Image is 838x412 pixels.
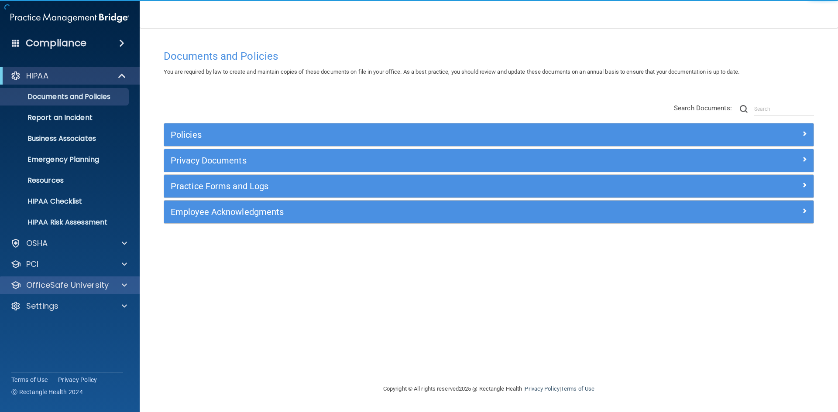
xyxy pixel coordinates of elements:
p: HIPAA Checklist [6,197,125,206]
h5: Practice Forms and Logs [171,181,645,191]
h4: Compliance [26,37,86,49]
img: PMB logo [10,9,129,27]
p: OSHA [26,238,48,249]
a: Terms of Use [11,375,48,384]
h5: Policies [171,130,645,140]
p: Report an Incident [6,113,125,122]
div: Copyright © All rights reserved 2025 @ Rectangle Health | | [330,375,648,403]
a: Privacy Policy [525,385,559,392]
span: Search Documents: [674,104,732,112]
a: Policies [171,128,807,142]
a: Privacy Policy [58,375,97,384]
a: HIPAA [10,71,127,81]
img: ic-search.3b580494.png [740,105,748,113]
p: OfficeSafe University [26,280,109,290]
p: Settings [26,301,58,311]
a: Terms of Use [561,385,594,392]
input: Search [754,102,814,116]
h5: Privacy Documents [171,156,645,165]
p: HIPAA [26,71,48,81]
p: HIPAA Risk Assessment [6,218,125,227]
h5: Employee Acknowledgments [171,207,645,217]
a: OfficeSafe University [10,280,127,290]
a: Practice Forms and Logs [171,179,807,193]
h4: Documents and Policies [164,51,814,62]
a: Settings [10,301,127,311]
a: Privacy Documents [171,153,807,167]
iframe: Drift Widget Chat Controller [687,350,828,385]
p: Business Associates [6,134,125,143]
span: Ⓒ Rectangle Health 2024 [11,388,83,396]
a: OSHA [10,238,127,249]
p: Emergency Planning [6,155,125,164]
a: Employee Acknowledgments [171,205,807,219]
p: Documents and Policies [6,92,125,101]
p: PCI [26,259,38,269]
span: You are required by law to create and maintain copies of these documents on file in your office. ... [164,68,739,75]
a: PCI [10,259,127,269]
p: Resources [6,176,125,185]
